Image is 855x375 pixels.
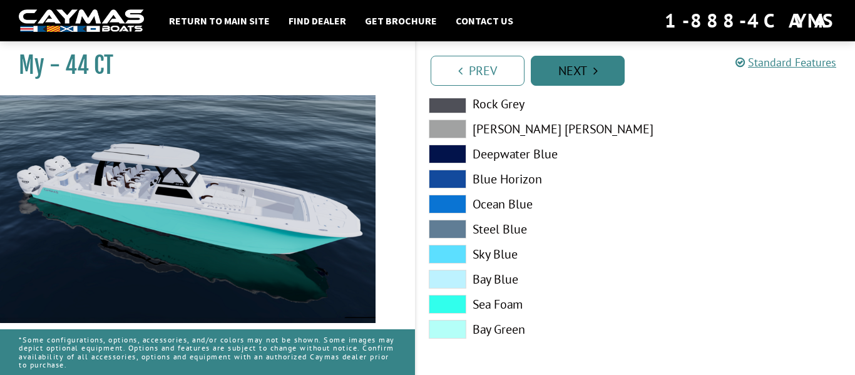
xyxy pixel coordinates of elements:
[427,54,855,86] ul: Pagination
[431,56,525,86] a: Prev
[429,245,623,264] label: Sky Blue
[359,13,443,29] a: Get Brochure
[429,120,623,138] label: [PERSON_NAME] [PERSON_NAME]
[429,170,623,188] label: Blue Horizon
[531,56,625,86] a: Next
[429,320,623,339] label: Bay Green
[429,270,623,289] label: Bay Blue
[735,55,836,69] a: Standard Features
[19,51,384,80] h1: My - 44 CT
[19,329,396,375] p: *Some configurations, options, accessories, and/or colors may not be shown. Some images may depic...
[429,145,623,163] label: Deepwater Blue
[429,295,623,314] label: Sea Foam
[19,9,144,33] img: white-logo-c9c8dbefe5ff5ceceb0f0178aa75bf4bb51f6bca0971e226c86eb53dfe498488.png
[163,13,276,29] a: Return to main site
[429,195,623,213] label: Ocean Blue
[429,220,623,239] label: Steel Blue
[429,95,623,113] label: Rock Grey
[282,13,352,29] a: Find Dealer
[449,13,520,29] a: Contact Us
[665,7,836,34] div: 1-888-4CAYMAS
